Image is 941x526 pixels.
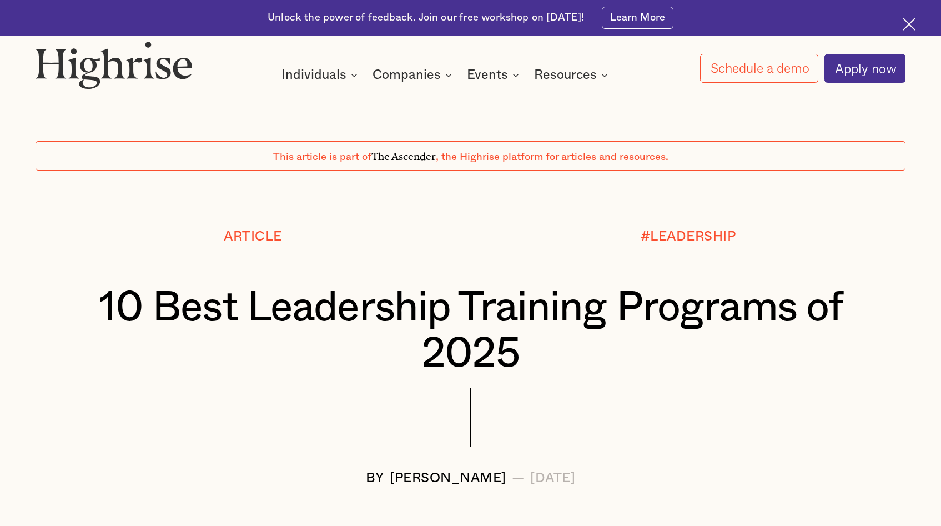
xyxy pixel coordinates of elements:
[467,68,508,82] div: Events
[534,68,597,82] div: Resources
[530,471,575,485] div: [DATE]
[824,54,905,83] a: Apply now
[534,68,611,82] div: Resources
[373,68,441,82] div: Companies
[273,152,371,162] span: This article is part of
[281,68,361,82] div: Individuals
[281,68,346,82] div: Individuals
[467,68,522,82] div: Events
[366,471,384,485] div: BY
[371,148,436,160] span: The Ascender
[512,471,525,485] div: —
[602,7,673,29] a: Learn More
[36,41,193,89] img: Highrise logo
[436,152,668,162] span: , the Highrise platform for articles and resources.
[72,285,870,377] h1: 10 Best Leadership Training Programs of 2025
[903,18,915,31] img: Cross icon
[268,11,585,24] div: Unlock the power of feedback. Join our free workshop on [DATE]!
[224,229,282,244] div: Article
[641,229,736,244] div: #LEADERSHIP
[373,68,455,82] div: Companies
[700,54,818,82] a: Schedule a demo
[390,471,506,485] div: [PERSON_NAME]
